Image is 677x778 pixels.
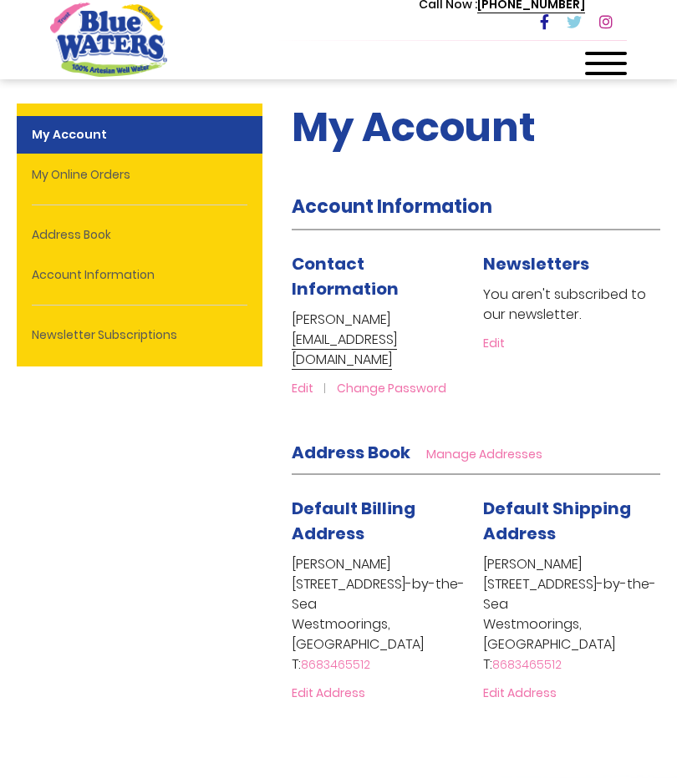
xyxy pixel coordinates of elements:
span: My Account [292,99,536,155]
a: Address Book [17,216,262,254]
span: Contact Information [292,252,399,301]
a: Edit [292,380,333,397]
p: [PERSON_NAME] [292,310,469,370]
a: Change Password [337,380,446,397]
p: You aren't subscribed to our newsletter. [483,285,660,325]
span: Edit [292,380,313,397]
span: Default Billing Address [292,497,415,545]
a: Account Information [17,256,262,294]
address: [PERSON_NAME] [STREET_ADDRESS]-by-the-Sea Westmoorings, [GEOGRAPHIC_DATA] T: [292,554,469,674]
a: Edit Address [292,685,365,701]
strong: My Account [17,116,262,154]
span: Default Shipping Address [483,497,631,545]
strong: Address Book [292,441,410,464]
a: My Online Orders [17,156,262,194]
a: Manage Addresses [426,446,542,462]
span: Newsletters [483,252,589,275]
strong: Account Information [292,194,492,220]
a: Edit [483,335,505,351]
chrome_annotation: [EMAIL_ADDRESS][DOMAIN_NAME] [292,330,397,370]
a: 8683465512 [492,656,562,673]
a: 8683465512 [301,656,370,673]
address: [PERSON_NAME] [STREET_ADDRESS]-by-the-Sea Westmoorings, [GEOGRAPHIC_DATA] T: [483,554,660,674]
a: store logo [50,3,167,76]
a: Edit Address [483,685,557,701]
a: Newsletter Subscriptions [17,316,262,354]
